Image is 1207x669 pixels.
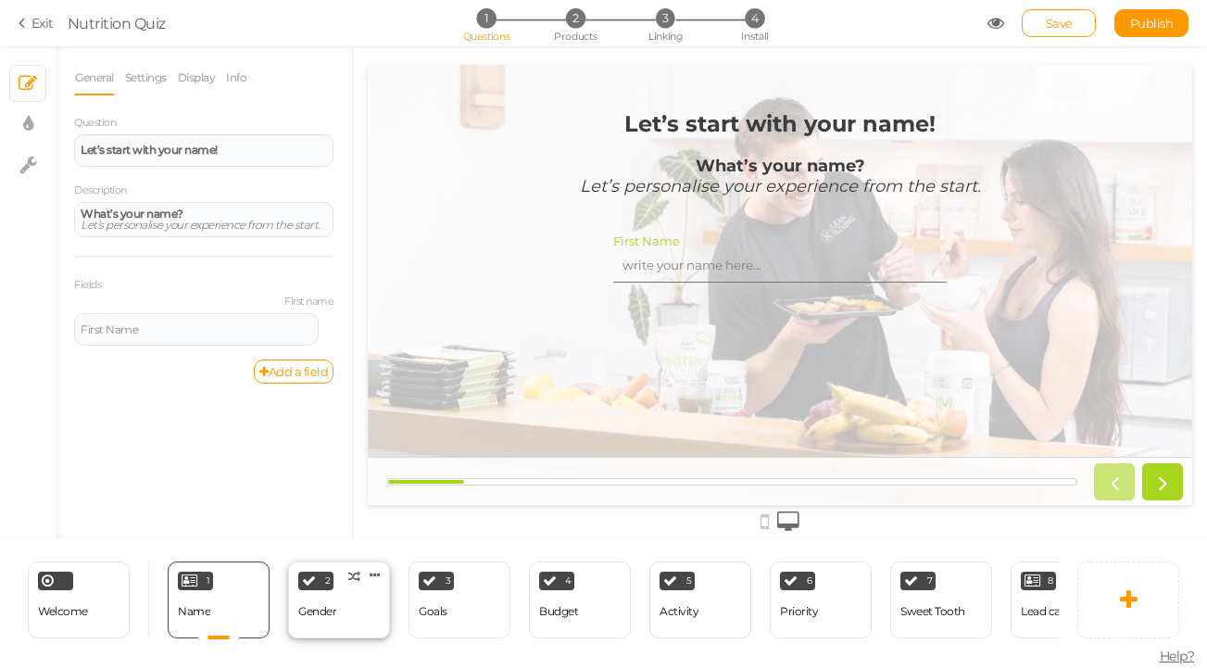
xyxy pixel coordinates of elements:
span: 6 [807,576,812,586]
em: Let’s personalise your experience from the start. [81,218,320,232]
span: Questions [462,30,509,43]
span: 8 [1048,576,1053,586]
input: write your name here... [245,183,579,218]
label: Question [74,117,116,130]
div: Name [178,605,210,618]
div: Sweet Tooth [900,605,965,618]
span: Products [554,30,597,43]
a: Display [177,60,217,95]
li: 3 Linking [622,8,708,28]
em: Let’s personalise your experience from the start. [212,111,613,132]
a: Settings [124,60,168,95]
span: Help? [1160,648,1195,664]
li: 2 Products [533,8,619,28]
span: Welcome [38,604,88,618]
span: 1 [476,8,496,28]
div: Activity [660,605,698,618]
strong: Let’s start with your name! [257,45,568,72]
span: 1 [207,576,210,586]
span: 2 [325,576,331,586]
span: Install [741,30,768,43]
div: 3 Goals [409,562,510,638]
strong: What’s your name? [81,207,183,221]
div: Priority [780,605,818,618]
div: Goals [419,605,447,618]
label: Description [74,184,127,197]
span: Save [1046,16,1073,31]
div: 6 Priority [770,562,872,638]
label: Fields [74,279,101,292]
div: 5 Activity [649,562,751,638]
div: Welcome [28,562,130,638]
li: 1 Questions [443,8,529,28]
span: 4 [745,8,764,28]
div: 7 Sweet Tooth [890,562,992,638]
div: Nutrition Quiz [68,12,166,34]
span: Linking [648,30,682,43]
span: 7 [927,576,933,586]
span: 3 [655,8,674,28]
div: 4 Budget [529,562,631,638]
a: Exit [19,14,54,32]
div: 1 Name [168,562,270,638]
a: General [74,60,115,95]
li: 4 Install [711,8,798,28]
div: First Name [245,169,579,183]
label: First name [74,296,333,309]
div: 8 Lead capture [1011,562,1113,638]
span: Publish [1130,16,1174,31]
div: 2 Gender [288,562,390,638]
div: Budget [539,605,578,618]
div: First Name [81,324,312,335]
span: 4 [565,576,572,586]
span: 2 [566,8,585,28]
div: Gender [298,605,336,618]
div: Lead capture [1021,605,1088,618]
span: 3 [446,576,451,586]
a: Info [225,60,247,95]
span: 5 [686,576,692,586]
a: Add a field [254,360,333,384]
strong: What’s your name? [328,91,497,111]
div: Save [1022,9,1096,37]
strong: Let’s start with your name! [81,143,218,157]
